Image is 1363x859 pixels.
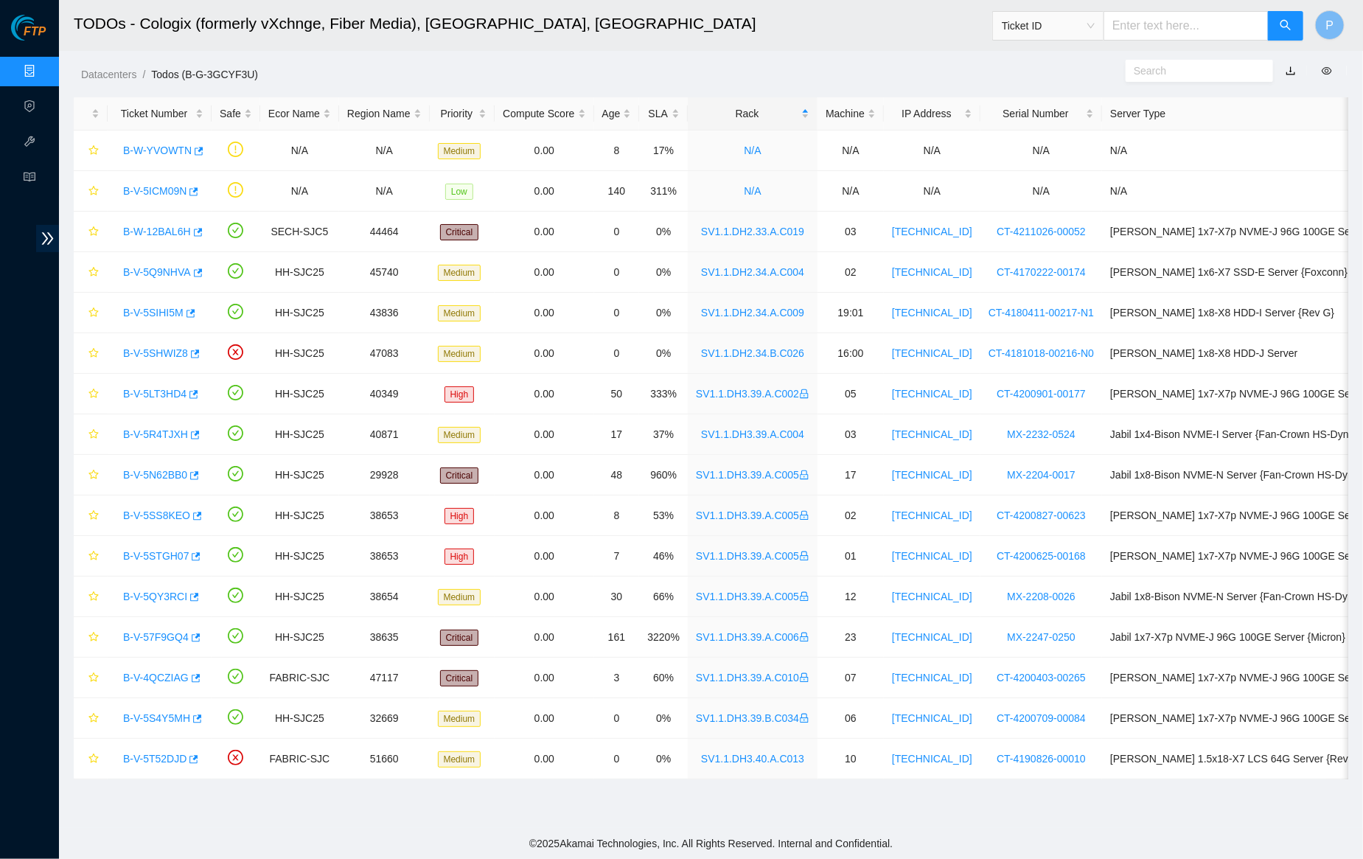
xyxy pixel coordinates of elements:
[892,510,972,521] a: [TECHNICAL_ID]
[594,333,640,374] td: 0
[884,131,980,171] td: N/A
[639,333,688,374] td: 0%
[495,455,593,495] td: 0.00
[1104,11,1269,41] input: Enter text here...
[123,428,188,440] a: B-V-5R4TJXH
[142,69,145,80] span: /
[438,265,481,281] span: Medium
[260,131,339,171] td: N/A
[260,536,339,577] td: HH-SJC25
[799,551,809,561] span: lock
[260,374,339,414] td: HH-SJC25
[1315,10,1345,40] button: P
[594,293,640,333] td: 0
[151,69,258,80] a: Todos (B-G-3GCYF3U)
[892,428,972,440] a: [TECHNICAL_ID]
[440,224,479,240] span: Critical
[123,469,187,481] a: B-V-5N62BB0
[980,171,1102,212] td: N/A
[36,225,59,252] span: double-right
[228,466,243,481] span: check-circle
[799,632,809,642] span: lock
[639,455,688,495] td: 960%
[88,510,99,522] span: star
[228,547,243,563] span: check-circle
[997,712,1086,724] a: CT-4200709-00084
[892,307,972,319] a: [TECHNICAL_ID]
[495,171,593,212] td: 0.00
[88,348,99,360] span: star
[799,470,809,480] span: lock
[495,739,593,779] td: 0.00
[82,666,100,689] button: star
[339,333,430,374] td: 47083
[440,467,479,484] span: Critical
[1280,19,1291,33] span: search
[339,212,430,252] td: 44464
[696,631,809,643] a: SV1.1.DH3.39.A.C006lock
[82,220,100,243] button: star
[1322,66,1332,76] span: eye
[260,455,339,495] td: HH-SJC25
[123,266,191,278] a: B-V-5Q9NHVA
[639,577,688,617] td: 66%
[260,414,339,455] td: HH-SJC25
[88,632,99,644] span: star
[59,828,1363,859] footer: © 2025 Akamai Technologies, Inc. All Rights Reserved. Internal and Confidential.
[228,344,243,360] span: close-circle
[339,455,430,495] td: 29928
[639,293,688,333] td: 0%
[339,577,430,617] td: 38654
[88,226,99,238] span: star
[438,143,481,159] span: Medium
[799,672,809,683] span: lock
[818,455,884,495] td: 17
[82,260,100,284] button: star
[594,577,640,617] td: 30
[1002,15,1095,37] span: Ticket ID
[892,388,972,400] a: [TECHNICAL_ID]
[438,346,481,362] span: Medium
[980,131,1102,171] td: N/A
[701,307,804,319] a: SV1.1.DH2.34.A.C009
[123,672,189,684] a: B-V-4QCZIAG
[88,754,99,765] span: star
[818,495,884,536] td: 02
[339,617,430,658] td: 38635
[818,739,884,779] td: 10
[818,698,884,739] td: 06
[892,712,972,724] a: [TECHNICAL_ID]
[639,536,688,577] td: 46%
[594,374,640,414] td: 50
[639,617,688,658] td: 3220%
[1275,59,1307,83] button: download
[701,226,804,237] a: SV1.1.DH2.33.A.C019
[123,226,191,237] a: B-W-12BAL6H
[818,131,884,171] td: N/A
[88,307,99,319] span: star
[1134,63,1253,79] input: Search
[997,510,1086,521] a: CT-4200827-00623
[260,495,339,536] td: HH-SJC25
[123,510,190,521] a: B-V-5SS8KEO
[82,139,100,162] button: star
[884,171,980,212] td: N/A
[818,212,884,252] td: 03
[438,305,481,321] span: Medium
[438,751,481,768] span: Medium
[639,658,688,698] td: 60%
[88,429,99,441] span: star
[799,389,809,399] span: lock
[339,252,430,293] td: 45740
[818,374,884,414] td: 05
[339,739,430,779] td: 51660
[339,131,430,171] td: N/A
[594,536,640,577] td: 7
[799,713,809,723] span: lock
[88,591,99,603] span: star
[818,293,884,333] td: 19:01
[696,550,809,562] a: SV1.1.DH3.39.A.C005lock
[701,347,804,359] a: SV1.1.DH2.34.B.C026
[495,658,593,698] td: 0.00
[445,549,475,565] span: High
